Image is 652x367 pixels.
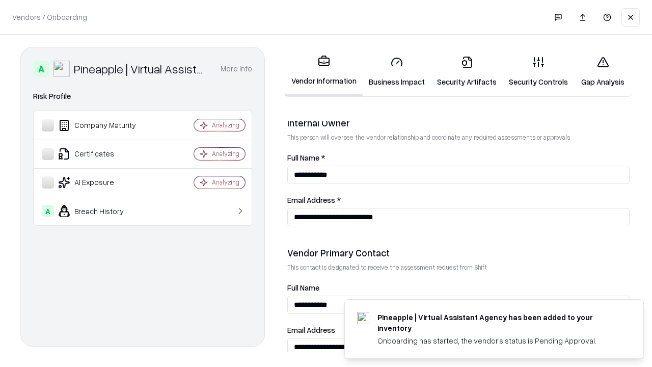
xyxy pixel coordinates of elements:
div: Internal Owner [287,117,630,129]
label: Full Name [287,284,630,292]
div: Analyzing [212,149,239,158]
label: Full Name * [287,154,630,162]
a: Security Controls [503,48,574,95]
a: Security Artifacts [431,48,503,95]
a: Business Impact [363,48,431,95]
div: Pineapple | Virtual Assistant Agency has been added to your inventory [377,312,619,333]
div: Vendor Primary Contact [287,247,630,259]
div: A [33,61,49,77]
div: AI Exposure [42,176,164,189]
div: Pineapple | Virtual Assistant Agency [74,61,208,77]
img: Pineapple | Virtual Assistant Agency [53,61,70,77]
img: trypineapple.com [357,312,369,324]
div: Company Maturity [42,119,164,132]
div: Analyzing [212,178,239,187]
label: Email Address [287,326,630,334]
label: Email Address * [287,196,630,204]
div: Certificates [42,148,164,160]
div: Breach History [42,205,164,217]
p: This contact is designated to receive the assessment request from Shift [287,263,630,272]
div: Onboarding has started, the vendor's status is Pending Approval. [377,335,619,346]
a: Gap Analysis [574,48,632,95]
div: Risk Profile [33,90,252,102]
div: Analyzing [212,121,239,129]
button: More info [221,60,252,78]
a: Vendor Information [285,47,363,96]
div: A [42,205,54,217]
p: This person will oversee the vendor relationship and coordinate any required assessments or appro... [287,133,630,142]
p: Vendors / Onboarding [12,12,87,22]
